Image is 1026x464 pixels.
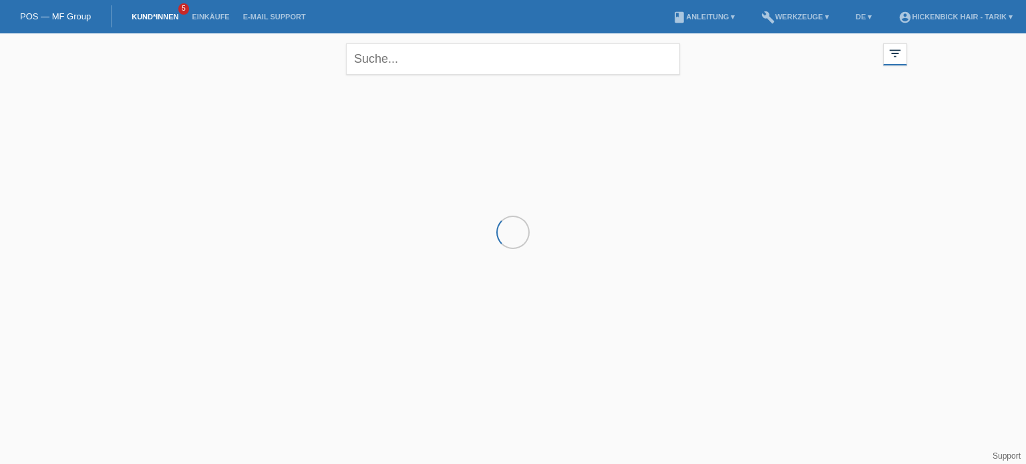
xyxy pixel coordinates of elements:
i: build [761,11,775,24]
a: Kund*innen [125,13,185,21]
a: buildWerkzeuge ▾ [755,13,836,21]
span: 5 [178,3,189,15]
a: Support [993,451,1021,461]
a: E-Mail Support [236,13,313,21]
i: filter_list [888,46,902,61]
a: POS — MF Group [20,11,91,21]
i: account_circle [898,11,912,24]
a: bookAnleitung ▾ [666,13,741,21]
i: book [673,11,686,24]
input: Suche... [346,43,680,75]
a: account_circleHickenbick Hair - Tarik ▾ [892,13,1019,21]
a: DE ▾ [849,13,878,21]
a: Einkäufe [185,13,236,21]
